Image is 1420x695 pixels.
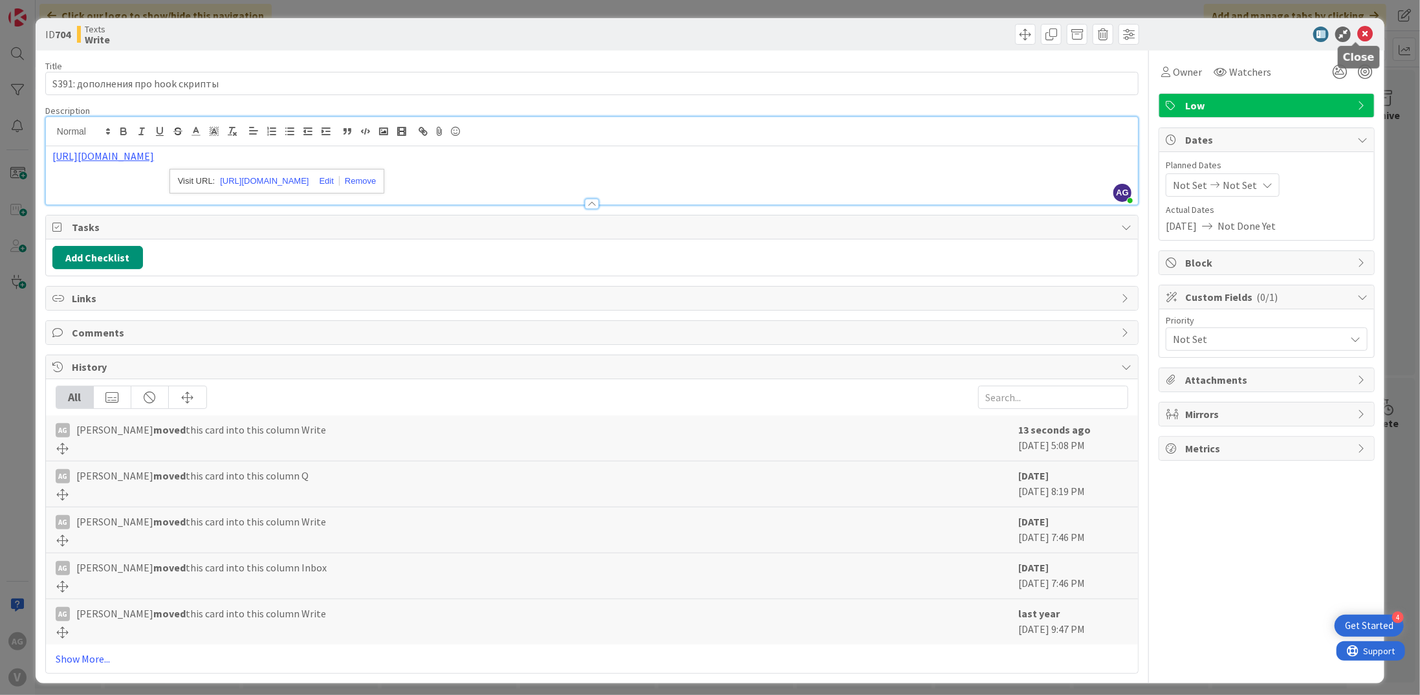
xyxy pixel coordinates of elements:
[85,34,110,45] b: Write
[56,607,70,621] div: AG
[1343,51,1375,63] h5: Close
[1018,514,1128,546] div: [DATE] 7:46 PM
[1392,612,1404,623] div: 4
[153,515,186,528] b: moved
[1018,468,1128,500] div: [DATE] 8:19 PM
[1018,515,1049,528] b: [DATE]
[56,423,70,437] div: AG
[76,422,326,437] span: [PERSON_NAME] this card into this column Write
[153,607,186,620] b: moved
[1018,423,1091,436] b: 13 seconds ago
[76,468,309,483] span: [PERSON_NAME] this card into this column Q
[45,27,71,42] span: ID
[1018,607,1060,620] b: last year
[1018,606,1128,638] div: [DATE] 9:47 PM
[1166,203,1368,217] span: Actual Dates
[27,2,59,17] span: Support
[72,359,1115,375] span: History
[72,291,1115,306] span: Links
[76,560,327,575] span: [PERSON_NAME] this card into this column Inbox
[1229,64,1271,80] span: Watchers
[153,469,186,482] b: moved
[1223,177,1257,193] span: Not Set
[55,28,71,41] b: 704
[1345,619,1393,632] div: Get Started
[1173,177,1207,193] span: Not Set
[72,219,1115,235] span: Tasks
[1256,291,1278,303] span: ( 0/1 )
[85,24,110,34] span: Texts
[1173,330,1338,348] span: Not Set
[1185,441,1351,456] span: Metrics
[1018,561,1049,574] b: [DATE]
[45,60,62,72] label: Title
[76,514,326,529] span: [PERSON_NAME] this card into this column Write
[56,651,1128,667] a: Show More...
[56,515,70,529] div: AG
[1185,255,1351,270] span: Block
[220,173,309,190] a: [URL][DOMAIN_NAME]
[1113,184,1131,202] span: AG
[56,561,70,575] div: AG
[76,606,326,621] span: [PERSON_NAME] this card into this column Write
[1018,560,1128,592] div: [DATE] 7:46 PM
[153,561,186,574] b: moved
[1018,422,1128,454] div: [DATE] 5:08 PM
[56,386,94,408] div: All
[1166,316,1368,325] div: Priority
[52,246,143,269] button: Add Checklist
[56,469,70,483] div: AG
[1185,132,1351,148] span: Dates
[1185,289,1351,305] span: Custom Fields
[153,423,186,436] b: moved
[52,149,154,162] a: [URL][DOMAIN_NAME]
[1173,64,1202,80] span: Owner
[1166,159,1368,172] span: Planned Dates
[1166,218,1197,234] span: [DATE]
[1185,98,1351,113] span: Low
[1185,406,1351,422] span: Mirrors
[45,105,90,116] span: Description
[1335,615,1404,637] div: Open Get Started checklist, remaining modules: 4
[1185,372,1351,388] span: Attachments
[1018,469,1049,482] b: [DATE]
[72,325,1115,340] span: Comments
[978,386,1128,409] input: Search...
[45,72,1139,95] input: type card name here...
[1218,218,1276,234] span: Not Done Yet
